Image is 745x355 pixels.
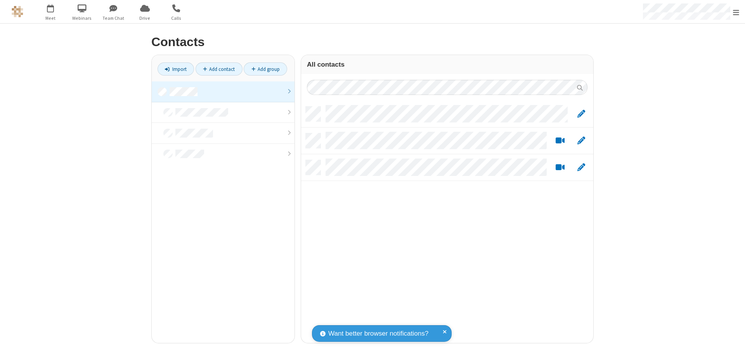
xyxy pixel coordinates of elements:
[553,136,568,146] button: Start a video meeting
[130,15,159,22] span: Drive
[307,61,587,68] h3: All contacts
[162,15,191,22] span: Calls
[573,109,589,119] button: Edit
[36,15,65,22] span: Meet
[151,35,594,49] h2: Contacts
[12,6,23,17] img: QA Selenium DO NOT DELETE OR CHANGE
[244,62,287,76] a: Add group
[573,136,589,146] button: Edit
[68,15,97,22] span: Webinars
[301,101,593,343] div: grid
[196,62,243,76] a: Add contact
[99,15,128,22] span: Team Chat
[573,163,589,172] button: Edit
[328,329,428,339] span: Want better browser notifications?
[553,163,568,172] button: Start a video meeting
[158,62,194,76] a: Import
